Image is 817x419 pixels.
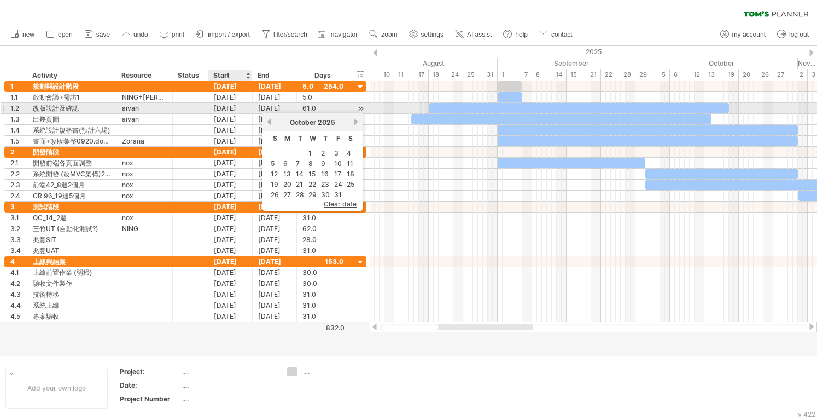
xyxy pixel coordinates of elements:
div: [DATE] [253,147,297,157]
div: 28.0 [302,234,343,245]
div: 4.3 [10,289,27,300]
div: 30.0 [302,278,343,289]
div: 4.5 [10,311,27,322]
div: [DATE] [208,191,253,201]
div: [DATE] [208,278,253,289]
a: filter/search [259,27,311,42]
div: [DATE] [253,213,297,223]
div: 改版設計及確認 [33,103,110,113]
div: Status [178,70,202,81]
a: 30 [320,190,331,200]
div: aivan [122,103,167,113]
span: Friday [336,134,340,142]
a: 7 [295,158,301,169]
div: 30.0 [302,267,343,278]
span: help [515,31,528,38]
div: [DATE] [253,267,297,278]
div: [DATE] [253,92,297,102]
a: 16 [320,169,330,179]
div: 系統上線 [33,300,110,311]
div: 2 [10,147,27,157]
a: 5 [270,158,276,169]
div: 系統開發 (改MVC架構)20_4週1月 [33,169,110,179]
div: 啟動會議+需訪1 [33,92,110,102]
div: [DATE] [253,202,297,212]
div: nox [122,191,167,201]
a: 27 [282,190,292,200]
a: 17 [333,169,342,179]
div: 驗收文件製作 [33,278,110,289]
div: 上線前置作業 (弱掃) [33,267,110,278]
span: import / export [208,31,250,38]
a: contact [536,27,576,42]
div: 25 - 31 [463,69,498,81]
div: [DATE] [208,114,253,124]
div: 1.3 [10,114,27,124]
a: 21 [295,179,304,190]
a: 18 [346,169,355,179]
span: log out [789,31,809,38]
a: 9 [320,158,326,169]
div: 1 - 7 [498,69,532,81]
a: 29 [307,190,318,200]
span: clear date [324,200,357,208]
a: 8 [307,158,314,169]
a: open [43,27,76,42]
div: 5.0 [302,81,343,91]
div: September 2025 [498,58,645,69]
a: import / export [193,27,253,42]
div: 兆豐SIT [33,234,110,245]
div: [DATE] [208,289,253,300]
div: nox [122,169,167,179]
div: August 2025 [345,58,498,69]
div: 31.0 [302,311,343,322]
div: 11 - 17 [394,69,429,81]
div: .... [182,381,274,390]
div: 2.1 [10,158,27,168]
a: previous [265,118,273,126]
div: 1.2 [10,103,27,113]
a: 6 [282,158,289,169]
div: QC_14_2週 [33,213,110,223]
span: open [58,31,73,38]
a: 24 [333,179,343,190]
div: [DATE] [208,147,253,157]
div: [DATE] [253,169,297,179]
div: 832.0 [297,324,345,332]
div: End [258,70,290,81]
span: Monday [284,134,290,142]
a: 28 [295,190,305,200]
div: 1.5 [10,136,27,146]
div: [DATE] [208,81,253,91]
a: 3 [333,148,340,158]
a: 20 [282,179,293,190]
div: 系統設計規格書(預計六場) [33,125,110,135]
a: next [352,118,360,126]
div: [DATE] [253,311,297,322]
div: 技術轉移 [33,289,110,300]
div: [DATE] [208,202,253,212]
a: save [81,27,113,42]
div: 上線與結案 [33,256,110,267]
div: 31.0 [302,245,343,256]
div: 3.3 [10,234,27,245]
a: 14 [295,169,305,179]
div: .... [182,367,274,376]
div: October 2025 [645,58,798,69]
div: 畫面+改版彙整0920.docx [33,136,110,146]
div: 3.4 [10,245,27,256]
a: zoom [366,27,400,42]
div: 62.0 [302,223,343,234]
span: settings [421,31,443,38]
div: nox [122,213,167,223]
a: log out [774,27,812,42]
a: 31 [333,190,343,200]
div: [DATE] [208,180,253,190]
div: [DATE] [208,136,253,146]
div: [DATE] [253,136,297,146]
div: Project Number [120,394,180,404]
div: Add your own logo [5,368,108,409]
div: [DATE] [253,125,297,135]
div: 開發前端各頁面調整 [33,158,110,168]
div: 29 - 5 [635,69,670,81]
